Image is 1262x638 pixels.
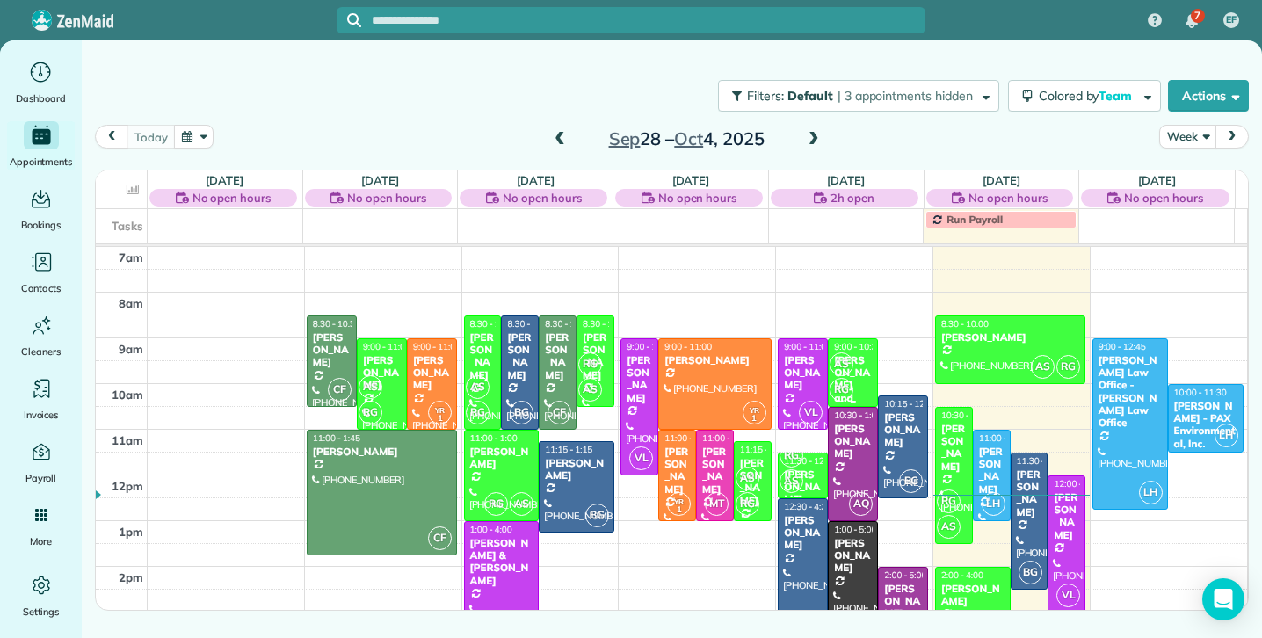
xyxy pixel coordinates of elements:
[664,354,766,366] div: [PERSON_NAME]
[585,504,609,527] span: BG
[709,80,998,112] a: Filters: Default | 3 appointments hidden
[947,213,1003,226] span: Run Payroll
[510,492,533,516] span: AS
[1215,125,1249,149] button: next
[429,410,451,427] small: 1
[7,311,75,360] a: Cleaners
[830,189,874,207] span: 2h open
[705,492,729,516] span: MT
[1016,468,1043,519] div: [PERSON_NAME]
[545,444,592,455] span: 11:15 - 1:15
[629,446,653,470] span: VL
[7,438,75,487] a: Payroll
[849,492,873,516] span: AQ
[672,173,710,187] a: [DATE]
[982,492,1005,516] span: LH
[21,343,61,360] span: Cleaners
[119,342,143,356] span: 9am
[7,185,75,234] a: Bookings
[941,318,989,330] span: 8:30 - 10:00
[664,432,712,444] span: 11:00 - 1:00
[747,88,784,104] span: Filters:
[312,331,352,369] div: [PERSON_NAME]
[783,514,823,552] div: [PERSON_NAME]
[469,537,534,588] div: [PERSON_NAME] & [PERSON_NAME]
[112,433,143,447] span: 11am
[413,341,461,352] span: 9:00 - 11:00
[664,446,691,497] div: [PERSON_NAME]
[883,411,923,449] div: [PERSON_NAME]
[347,189,426,207] span: No open hours
[834,341,881,352] span: 9:00 - 10:30
[119,250,143,265] span: 7am
[119,525,143,539] span: 1pm
[582,331,609,382] div: [PERSON_NAME]
[1124,189,1203,207] span: No open hours
[1054,478,1101,489] span: 12:00 - 3:00
[428,526,452,550] span: CF
[740,444,787,455] span: 11:15 - 1:00
[119,570,143,584] span: 2pm
[702,432,750,444] span: 11:00 - 1:00
[1019,561,1042,584] span: BG
[1159,125,1216,149] button: Week
[736,467,759,490] span: AS
[545,318,592,330] span: 8:30 - 11:00
[503,189,582,207] span: No open hours
[1226,13,1237,27] span: EF
[21,216,62,234] span: Bookings
[510,401,533,424] span: BG
[1215,424,1238,447] span: LH
[883,583,923,620] div: [PERSON_NAME]
[112,479,143,493] span: 12pm
[10,153,73,170] span: Appointments
[484,492,508,516] span: RG
[750,405,759,415] span: YR
[24,406,59,424] span: Invoices
[363,341,410,352] span: 9:00 - 11:00
[23,603,60,620] span: Settings
[884,398,937,410] span: 10:15 - 12:30
[112,388,143,402] span: 10am
[506,331,533,382] div: [PERSON_NAME]
[830,352,853,376] span: AS
[412,354,452,392] div: [PERSON_NAME]
[578,378,602,402] span: AS
[313,432,360,444] span: 11:00 - 1:45
[834,524,876,535] span: 1:00 - 5:00
[834,410,881,421] span: 10:30 - 1:00
[362,354,402,392] div: [PERSON_NAME]
[718,80,998,112] button: Filters: Default | 3 appointments hidden
[466,401,490,424] span: RG
[780,469,803,493] span: AS
[658,189,737,207] span: No open hours
[968,189,1048,207] span: No open hours
[517,173,555,187] a: [DATE]
[1202,578,1244,620] div: Open Intercom Messenger
[1098,354,1163,430] div: [PERSON_NAME] Law Office - [PERSON_NAME] Law Office
[799,401,823,424] span: VL
[787,88,834,104] span: Default
[30,533,52,550] span: More
[347,13,361,27] svg: Focus search
[736,492,759,516] span: RG
[937,489,961,513] span: RG
[359,401,382,424] span: RG
[739,457,766,508] div: [PERSON_NAME]
[469,446,534,471] div: [PERSON_NAME]
[784,341,831,352] span: 9:00 - 11:00
[435,405,445,415] span: YR
[780,444,803,468] span: RG
[833,537,873,575] div: [PERSON_NAME]
[313,318,360,330] span: 8:30 - 10:30
[578,352,602,376] span: RG
[119,296,143,310] span: 8am
[941,410,989,421] span: 10:30 - 1:30
[359,375,382,399] span: AS
[899,469,923,493] span: BG
[784,501,831,512] span: 12:30 - 4:30
[337,13,361,27] button: Focus search
[941,569,983,581] span: 2:00 - 4:00
[328,378,352,402] span: CF
[668,502,690,518] small: 1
